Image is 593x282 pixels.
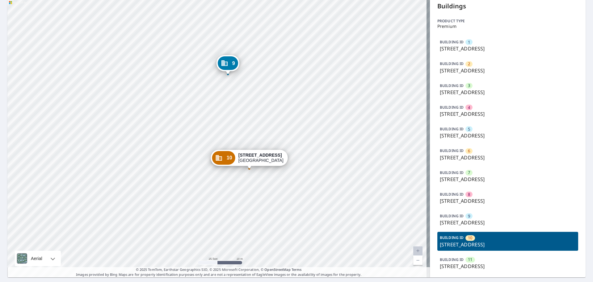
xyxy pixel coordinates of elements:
p: BUILDING ID [440,105,464,110]
span: 1 [468,39,470,45]
p: [STREET_ADDRESS] [440,89,576,96]
p: [STREET_ADDRESS] [440,67,576,74]
div: Aerial [29,251,44,266]
p: [STREET_ADDRESS] [440,176,576,183]
span: 11 [468,257,472,262]
span: 5 [468,126,470,132]
p: [STREET_ADDRESS] [440,241,576,248]
span: 6 [468,148,470,154]
p: [STREET_ADDRESS] [440,154,576,161]
p: [STREET_ADDRESS] [440,45,576,52]
span: 3 [468,83,470,89]
span: 7 [468,170,470,176]
span: 10 [468,235,472,241]
span: 8 [468,192,470,197]
p: [STREET_ADDRESS] [440,219,576,226]
span: 9 [468,213,470,219]
a: Current Level 20, Zoom Out [413,256,423,265]
a: OpenStreetMap [264,267,290,272]
p: BUILDING ID [440,83,464,88]
p: BUILDING ID [440,213,464,219]
p: Buildings [437,2,578,11]
a: Terms [292,267,302,272]
p: BUILDING ID [440,61,464,66]
p: BUILDING ID [440,235,464,240]
p: [STREET_ADDRESS] [440,262,576,270]
span: 9 [232,61,235,66]
p: Premium [437,24,578,29]
p: BUILDING ID [440,148,464,153]
span: 4 [468,105,470,111]
div: Dropped pin, building 9, Commercial property, 4440 University Pkwy San Bernardino, CA 92407 [217,55,239,74]
p: BUILDING ID [440,170,464,175]
div: [GEOGRAPHIC_DATA] [238,153,284,163]
div: Aerial [15,251,61,266]
p: BUILDING ID [440,257,464,262]
p: Images provided by Bing Maps are for property identification purposes only and are not a represen... [7,267,430,277]
p: BUILDING ID [440,192,464,197]
p: BUILDING ID [440,126,464,132]
span: 2 [468,61,470,67]
div: Dropped pin, building 10, Commercial property, 4365 University Pkwy San Bernardino, CA 92407 [211,150,288,169]
p: [STREET_ADDRESS] [440,132,576,139]
p: BUILDING ID [440,39,464,45]
p: [STREET_ADDRESS] [440,110,576,118]
span: © 2025 TomTom, Earthstar Geographics SIO, © 2025 Microsoft Corporation, © [136,267,302,272]
a: Current Level 20, Zoom In Disabled [413,246,423,256]
span: 10 [227,155,232,160]
strong: [STREET_ADDRESS] [238,153,282,158]
p: Product type [437,18,578,24]
p: [STREET_ADDRESS] [440,197,576,205]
